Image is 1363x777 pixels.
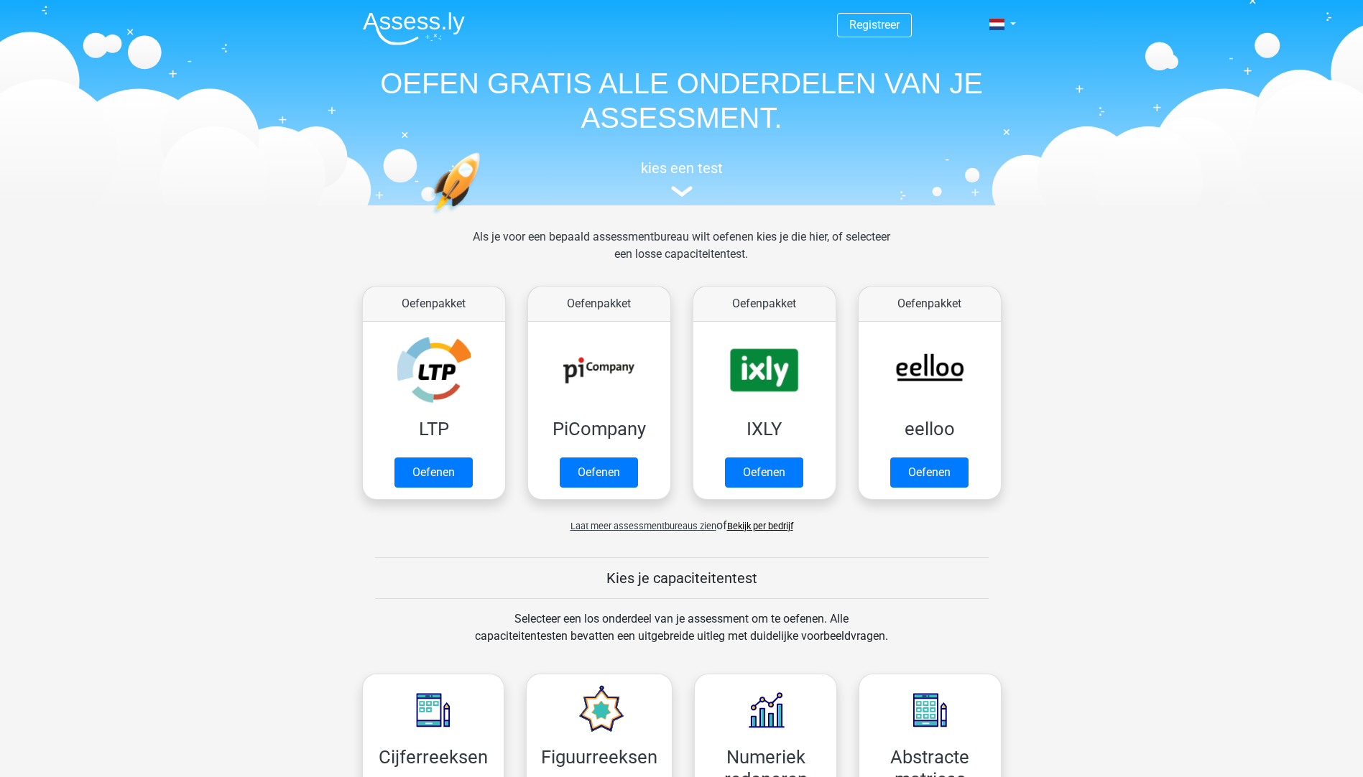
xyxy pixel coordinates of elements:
a: Oefenen [394,457,473,488]
a: Oefenen [890,457,969,488]
div: Als je voor een bepaald assessmentbureau wilt oefenen kies je die hier, of selecteer een losse ca... [461,228,902,280]
a: Oefenen [725,457,803,488]
a: Oefenen [560,457,638,488]
span: Laat meer assessmentbureaus zien [570,521,716,531]
div: of [351,506,1012,534]
h1: OEFEN GRATIS ALLE ONDERDELEN VAN JE ASSESSMENT. [351,66,1012,135]
a: Bekijk per bedrijf [727,521,793,531]
h5: Kies je capaciteitentest [375,569,989,587]
img: Assessly [363,11,465,45]
a: Registreer [849,18,900,32]
h5: kies een test [351,159,1012,177]
div: Selecteer een los onderdeel van je assessment om te oefenen. Alle capaciteitentesten bevatten een... [461,610,902,662]
img: oefenen [430,152,536,282]
img: assessment [671,186,693,197]
a: kies een test [351,159,1012,197]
